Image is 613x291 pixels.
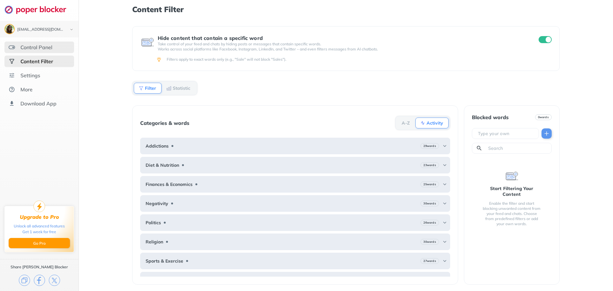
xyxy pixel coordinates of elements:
div: Share [PERSON_NAME] Blocker [11,264,68,270]
b: 26 words [423,220,436,225]
b: Activity [427,121,443,125]
div: Enable the filter and start blocking unwanted content from your feed and chats. Choose from prede... [482,201,541,226]
b: Politics [146,220,161,225]
div: Get 1 week for free [22,229,56,235]
img: Activity [420,120,425,126]
div: Hide content that contain a specific word [158,35,527,41]
b: Filter [145,86,156,90]
div: Content Filter [20,58,53,65]
b: Sports & Exercise [146,258,183,264]
b: 23 words [423,163,436,167]
img: chevron-bottom-black.svg [68,26,75,33]
input: Search [488,145,549,151]
img: Filter [139,86,144,91]
h1: Content Filter [132,5,559,13]
div: Upgrade to Pro [20,214,59,220]
b: 25 words [423,182,436,187]
div: Control Panel [20,44,52,50]
b: 0 words [538,115,549,119]
img: ACg8ocJaYbyEeza_gsmF6LG7apVcutomybZWYbXw84KcCIyu9f7n=s96-c [5,25,14,34]
img: download-app.svg [9,100,15,107]
div: pennyschweitzerprice@gmail.com [17,27,64,32]
div: Blocked words [472,114,509,120]
div: More [20,86,33,93]
img: Statistic [166,86,171,91]
img: copy.svg [19,275,30,286]
input: Type your own [477,130,536,137]
img: logo-webpage.svg [4,5,73,14]
b: A-Z [402,121,410,125]
img: about.svg [9,86,15,93]
p: Take control of your feed and chats by hiding posts or messages that contain specific words. [158,42,527,47]
div: Start Filtering Your Content [482,186,541,197]
img: settings.svg [9,72,15,79]
div: Download App [20,100,57,107]
img: upgrade-to-pro.svg [34,201,45,212]
img: social-selected.svg [9,58,15,65]
b: 30 words [423,240,436,244]
button: Go Pro [9,238,70,248]
div: Filters apply to exact words only (e.g., "Sale" will not block "Sales"). [167,57,550,62]
p: Works across social platforms like Facebook, Instagram, LinkedIn, and Twitter – and even filters ... [158,47,527,52]
b: Finances & Economics [146,182,193,187]
b: Addictions [146,143,169,149]
b: 29 words [423,144,436,148]
img: features.svg [9,44,15,50]
b: Diet & Nutrition [146,163,179,168]
div: Unlock all advanced features [14,223,65,229]
b: Statistic [173,86,190,90]
b: 27 words [423,259,436,263]
b: Negativity [146,201,168,206]
div: Settings [20,72,40,79]
b: 30 words [423,201,436,206]
img: x.svg [49,275,60,286]
img: facebook.svg [34,275,45,286]
div: Categories & words [140,120,189,126]
b: Religion [146,239,163,244]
